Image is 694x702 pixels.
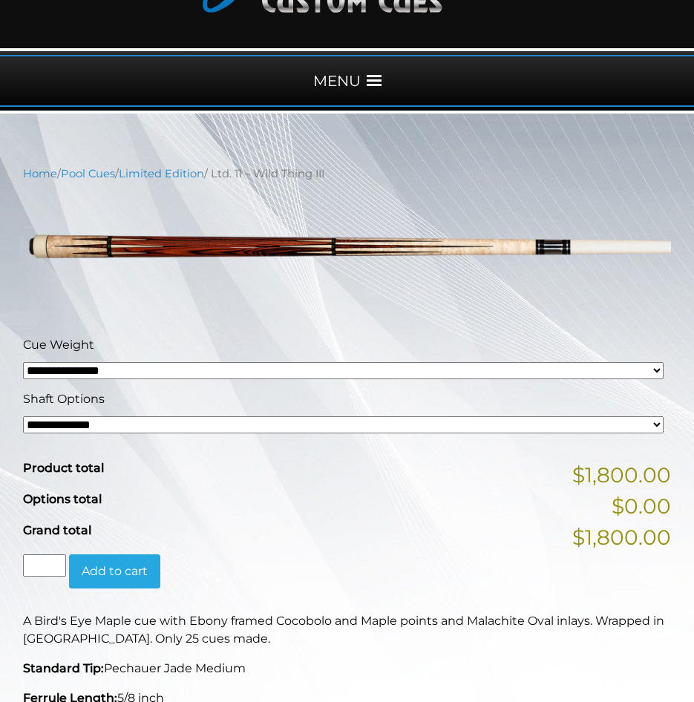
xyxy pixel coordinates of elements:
[23,165,671,182] nav: Breadcrumb
[61,167,115,180] a: Pool Cues
[23,554,66,577] input: Product quantity
[23,461,104,475] span: Product total
[23,661,104,675] strong: Standard Tip:
[23,338,94,352] span: Cue Weight
[572,522,671,553] span: $1,800.00
[612,491,671,522] span: $0.00
[23,660,671,678] p: Pechauer Jade Medium
[119,167,204,180] a: Limited Edition
[23,193,671,301] img: ltd-11-wild-thing-iii.png
[23,167,57,180] a: Home
[23,492,102,506] span: Options total
[69,554,160,588] button: Add to cart
[23,612,671,648] p: A Bird's Eye Maple cue with Ebony framed Cocobolo and Maple points and Malachite Oval inlays. Wra...
[23,392,105,406] span: Shaft Options
[23,523,91,537] span: Grand total
[572,459,671,491] span: $1,800.00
